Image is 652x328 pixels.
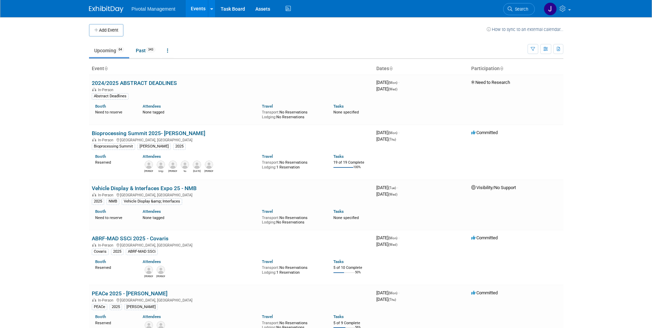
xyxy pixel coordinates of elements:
[262,321,279,325] span: Transport:
[92,249,109,255] div: Covaris
[126,249,158,255] div: ABRF-MAD SSCi
[95,104,106,109] a: Booth
[95,259,106,264] a: Booth
[110,304,122,310] div: 2025
[98,243,115,248] span: In-Person
[107,198,119,205] div: NMB
[92,185,197,192] a: Vehicle Display & Interfaces Expo 25 - NMB
[500,66,503,71] a: Sort by Participation Type
[124,304,158,310] div: [PERSON_NAME]
[355,271,361,280] td: 50%
[376,86,397,91] span: [DATE]
[98,138,115,142] span: In-Person
[376,290,399,295] span: [DATE]
[262,154,273,159] a: Travel
[487,27,563,32] a: How to sync to an external calendar...
[117,47,124,52] span: 64
[376,235,399,240] span: [DATE]
[92,138,96,141] img: In-Person Event
[388,298,396,302] span: (Thu)
[92,243,96,247] img: In-Person Event
[89,63,374,75] th: Event
[388,243,397,247] span: (Wed)
[503,3,535,15] a: Search
[132,6,176,12] span: Pivotal Management
[92,298,96,302] img: In-Person Event
[388,131,397,135] span: (Mon)
[180,169,189,173] div: Vu Nguyen
[376,80,399,85] span: [DATE]
[92,242,371,248] div: [GEOGRAPHIC_DATA], [GEOGRAPHIC_DATA]
[471,290,498,295] span: Committed
[156,169,165,173] div: Unjy Park
[388,193,397,196] span: (Wed)
[92,143,135,150] div: Bioprocessing Summit
[262,214,323,225] div: No Reservations No Reservations
[168,169,177,173] div: Traci Haddock
[333,160,371,165] div: 19 of 19 Complete
[95,209,106,214] a: Booth
[156,274,165,278] div: Sujash Chatterjee
[388,236,397,240] span: (Mon)
[92,297,371,303] div: [GEOGRAPHIC_DATA], [GEOGRAPHIC_DATA]
[333,314,344,319] a: Tasks
[333,259,344,264] a: Tasks
[397,185,398,190] span: -
[157,266,165,274] img: Sujash Chatterjee
[388,81,397,85] span: (Mon)
[262,265,279,270] span: Transport:
[376,130,399,135] span: [DATE]
[143,104,161,109] a: Attendees
[92,235,168,242] a: ABRF-MAD SSCi 2025 - Covaris
[146,47,155,52] span: 343
[181,161,189,169] img: Vu Nguyen
[144,274,153,278] div: Melissa Gabello
[89,6,123,13] img: ExhibitDay
[333,104,344,109] a: Tasks
[333,321,371,326] div: 5 of 9 Complete
[333,110,359,114] span: None specified
[92,304,107,310] div: PEACe
[92,88,96,91] img: In-Person Event
[471,80,510,85] span: Need to Research
[471,235,498,240] span: Committed
[471,130,498,135] span: Committed
[398,130,399,135] span: -
[262,159,323,170] div: No Reservations 1 Reservation
[92,192,371,197] div: [GEOGRAPHIC_DATA], [GEOGRAPHIC_DATA]
[95,264,133,270] div: Reserved
[95,314,106,319] a: Booth
[262,110,279,114] span: Transport:
[92,198,104,205] div: 2025
[512,7,528,12] span: Search
[145,266,153,274] img: Melissa Gabello
[376,297,396,302] span: [DATE]
[95,214,133,220] div: Need to reserve
[98,193,115,197] span: In-Person
[95,154,106,159] a: Booth
[398,80,399,85] span: -
[262,264,323,275] div: No Reservations 1 Reservation
[262,104,273,109] a: Travel
[205,169,213,173] div: Kevin LeShane
[398,290,399,295] span: -
[262,160,279,165] span: Transport:
[92,193,96,196] img: In-Person Event
[95,319,133,326] div: Reserved
[388,186,396,190] span: (Tue)
[143,314,161,319] a: Attendees
[122,198,182,205] div: Vehicle Display &amp; Interfaces
[388,87,397,91] span: (Wed)
[131,44,161,57] a: Past343
[169,161,177,169] img: Traci Haddock
[333,154,344,159] a: Tasks
[144,169,153,173] div: Omar El-Ghouch
[471,185,516,190] span: Visibility/No Support
[157,161,165,169] img: Unjy Park
[173,143,186,150] div: 2025
[137,143,171,150] div: [PERSON_NAME]
[376,136,396,142] span: [DATE]
[398,235,399,240] span: -
[143,154,161,159] a: Attendees
[95,159,133,165] div: Reserved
